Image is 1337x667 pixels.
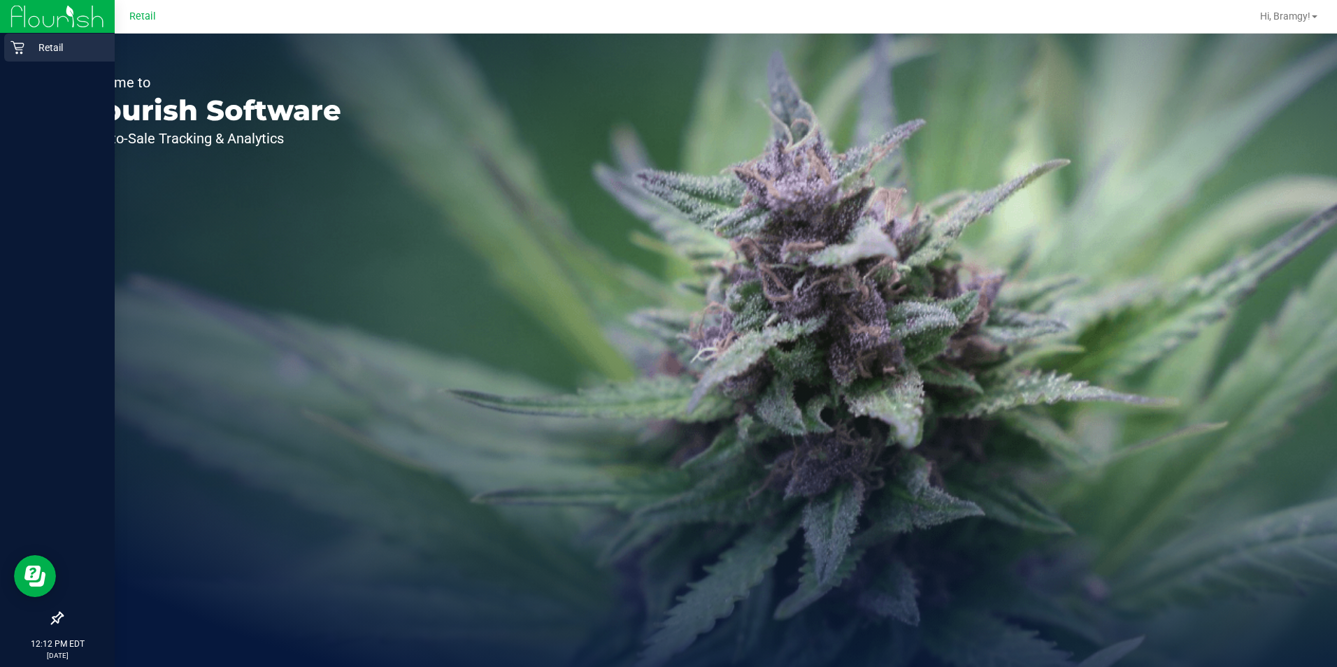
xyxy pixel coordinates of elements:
iframe: Resource center [14,555,56,597]
p: 12:12 PM EDT [6,638,108,650]
p: [DATE] [6,650,108,661]
p: Retail [24,39,108,56]
p: Seed-to-Sale Tracking & Analytics [76,131,341,145]
p: Welcome to [76,76,341,89]
inline-svg: Retail [10,41,24,55]
span: Retail [129,10,156,22]
span: Hi, Bramgy! [1260,10,1310,22]
p: Flourish Software [76,96,341,124]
